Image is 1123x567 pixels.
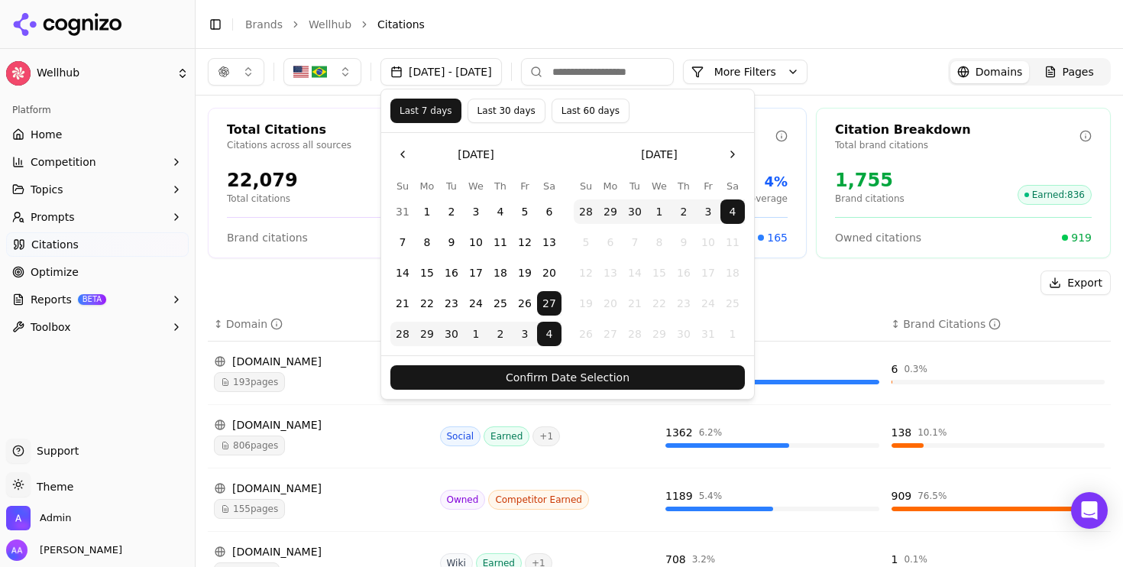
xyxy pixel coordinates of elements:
button: Monday, September 1st, 2025 [415,199,439,224]
th: Thursday [488,179,513,193]
button: Thursday, September 18th, 2025 [488,261,513,285]
span: 155 pages [214,499,285,519]
button: Wednesday, September 10th, 2025 [464,230,488,254]
img: United States [293,64,309,79]
div: 3.2 % [692,553,716,565]
span: 919 [1071,230,1092,245]
a: Brands [245,18,283,31]
button: Thursday, September 4th, 2025 [488,199,513,224]
table: September 2025 [390,179,561,346]
div: 6.2 % [699,426,723,439]
th: Friday [513,179,537,193]
button: Go to the Previous Month [390,142,415,167]
button: Open organization switcher [6,506,71,530]
th: Saturday [720,179,745,193]
button: Export [1040,271,1111,295]
button: Wednesday, October 1st, 2025, selected [464,322,488,346]
span: Competition [31,154,96,170]
button: Competition [6,150,189,174]
div: ↕Citations [665,316,879,332]
img: Brazil [312,64,327,79]
div: 0.1 % [904,553,927,565]
span: 193 pages [214,372,285,392]
div: Domain [226,316,283,332]
nav: breadcrumb [245,17,1080,32]
button: Open user button [6,539,122,561]
button: Saturday, September 20th, 2025 [537,261,561,285]
div: 138 [892,425,912,440]
div: Brand Citations [903,316,1001,332]
th: Wednesday [647,179,672,193]
button: Topics [6,177,189,202]
div: [DOMAIN_NAME] [214,354,428,369]
button: Tuesday, September 9th, 2025 [439,230,464,254]
button: Friday, September 5th, 2025 [513,199,537,224]
span: Support [31,443,79,458]
div: 909 [892,488,912,504]
span: Owned [440,490,486,510]
th: brandCitationCount [885,307,1112,342]
div: ↕Domain [214,316,428,332]
button: ReportsBETA [6,287,189,312]
button: Toolbox [6,315,189,339]
th: Sunday [574,179,598,193]
a: Home [6,122,189,147]
th: Friday [696,179,720,193]
span: 165 [767,230,788,245]
div: ↕Brand Citations [892,316,1105,332]
th: Tuesday [439,179,464,193]
button: Monday, September 22nd, 2025 [415,291,439,316]
div: 6 [892,361,898,377]
p: Total citations [227,193,298,205]
span: Domains [976,64,1023,79]
button: Thursday, September 11th, 2025 [488,230,513,254]
span: Topics [31,182,63,197]
div: Platform [6,98,189,122]
span: Earned : 836 [1018,185,1092,205]
button: Confirm Date Selection [390,365,745,390]
button: Last 30 days [468,99,545,123]
button: Friday, October 3rd, 2025, selected [513,322,537,346]
button: Wednesday, October 1st, 2025, selected [647,199,672,224]
span: Competitor Earned [488,490,589,510]
th: Tuesday [623,179,647,193]
span: Social [440,426,481,446]
span: BETA [78,294,106,305]
button: Friday, September 26th, 2025 [513,291,537,316]
div: 1362 [665,425,693,440]
div: 1 [892,552,898,567]
button: Today, Saturday, October 4th, 2025, selected [720,199,745,224]
button: Prompts [6,205,189,229]
button: Wednesday, September 17th, 2025 [464,261,488,285]
div: 1,755 [835,168,905,193]
button: Sunday, August 31st, 2025 [390,199,415,224]
img: Alp Aysan [6,539,28,561]
span: 806 pages [214,436,285,455]
button: Monday, September 29th, 2025, selected [415,322,439,346]
button: Monday, September 29th, 2025, selected [598,199,623,224]
div: 5.4 % [699,490,723,502]
button: Tuesday, September 23rd, 2025 [439,291,464,316]
button: Saturday, September 27th, 2025, selected [537,291,561,316]
span: Citations [31,237,79,252]
button: Sunday, September 28th, 2025, selected [574,199,598,224]
span: Brand citations [227,230,308,245]
div: Citation Breakdown [835,121,1079,139]
img: Wellhub [6,61,31,86]
span: Toolbox [31,319,71,335]
img: Admin [6,506,31,530]
span: Optimize [31,264,79,280]
p: Brand citations [835,193,905,205]
span: Pages [1063,64,1094,79]
div: [DOMAIN_NAME] [214,544,428,559]
div: [DOMAIN_NAME] [214,417,428,433]
button: Tuesday, September 2nd, 2025 [439,199,464,224]
button: Tuesday, September 30th, 2025, selected [439,322,464,346]
button: Thursday, October 2nd, 2025, selected [672,199,696,224]
span: + 1 [532,426,560,446]
div: 22,079 [227,168,298,193]
span: Theme [31,481,73,493]
span: Owned citations [835,230,921,245]
button: Friday, September 12th, 2025 [513,230,537,254]
button: Friday, October 3rd, 2025, selected [696,199,720,224]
